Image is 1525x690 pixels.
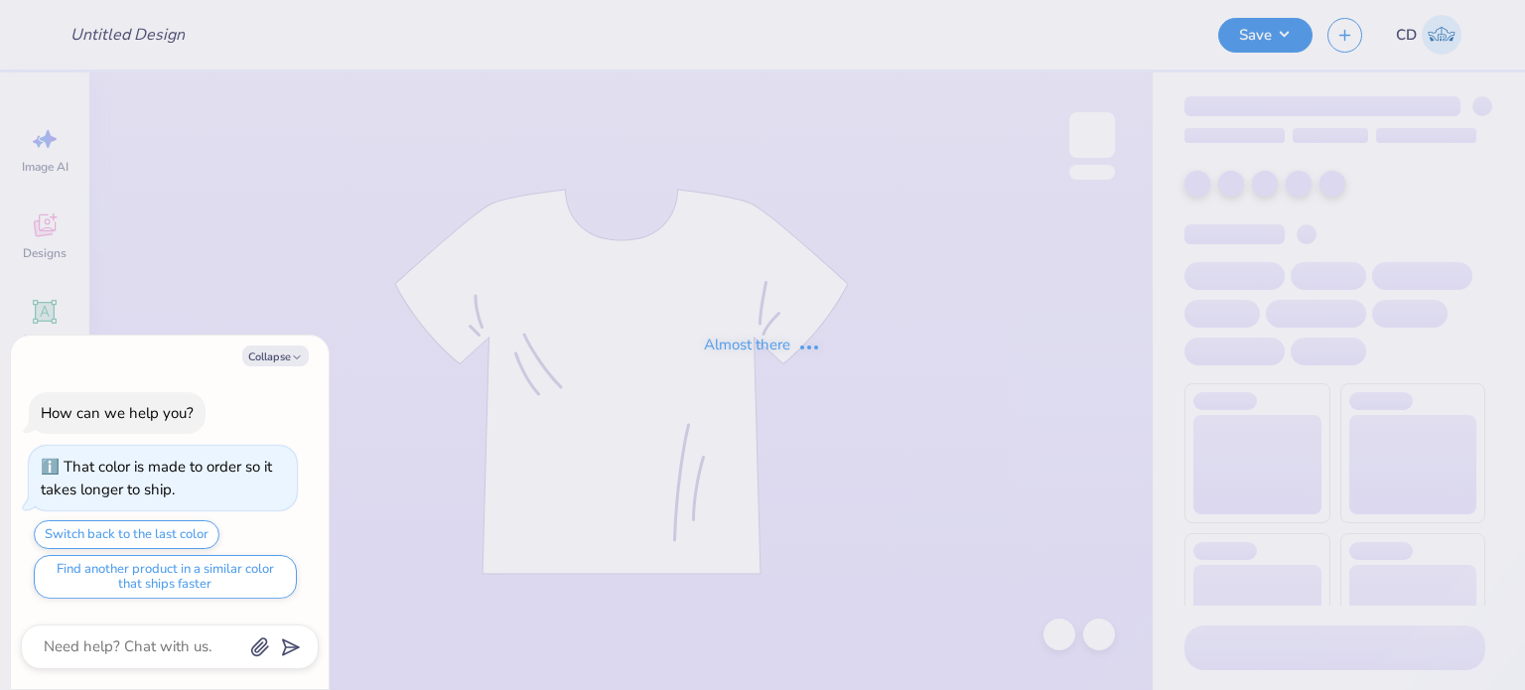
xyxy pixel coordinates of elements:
button: Collapse [242,345,309,366]
div: That color is made to order so it takes longer to ship. [41,457,272,499]
button: Switch back to the last color [34,520,219,549]
button: Find another product in a similar color that ships faster [34,555,297,599]
div: How can we help you? [41,403,194,423]
div: Almost there [704,334,821,356]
